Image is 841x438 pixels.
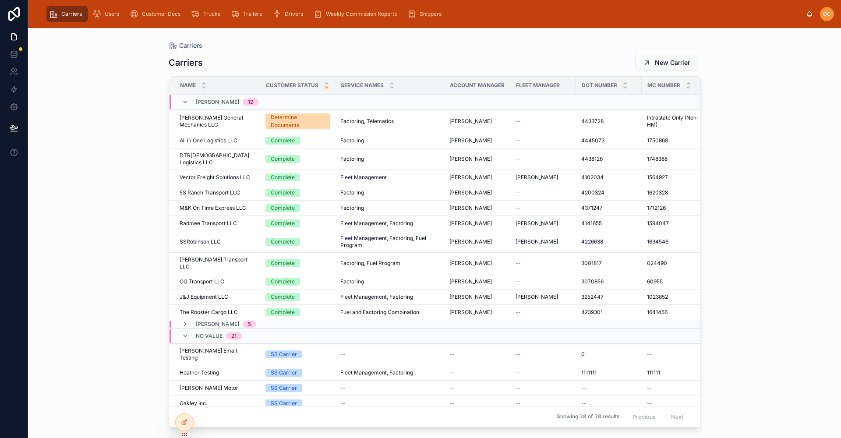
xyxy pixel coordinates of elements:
span: Fleet Manager [516,82,560,89]
a: Fuel and Factoring Combination [340,309,439,316]
span: 1748388 [647,155,668,162]
a: Factoring, Fuel Program [340,260,439,267]
a: -- [340,351,439,358]
span: DOT Number [582,82,617,89]
span: 024490 [647,260,667,267]
a: 4141655 [581,220,636,227]
a: OG Transport LLC [180,278,255,285]
span: -- [516,118,521,125]
span: 4445073 [581,137,604,144]
a: [PERSON_NAME] [516,174,571,181]
span: Vector Freight Solutions LLC [180,174,250,181]
span: 3070856 [581,278,604,285]
span: -- [516,260,521,267]
span: -- [516,369,521,376]
span: 3001817 [581,260,602,267]
span: Factoring [340,205,364,212]
span: 4226638 [581,238,603,245]
a: -- [516,137,571,144]
a: -- [647,400,709,407]
a: [PERSON_NAME] [449,155,505,162]
span: 4200324 [581,189,604,196]
span: -- [516,278,521,285]
span: -- [647,400,652,407]
span: [PERSON_NAME] [516,220,558,227]
span: [PERSON_NAME] [449,205,492,212]
span: 4239301 [581,309,603,316]
a: 4445073 [581,137,636,144]
a: 1748388 [647,155,709,162]
a: 3001817 [581,260,636,267]
span: Carriers [179,41,202,50]
a: 1641456 [647,309,709,316]
a: -- [516,189,571,196]
a: Carriers [46,6,88,22]
a: SS Carrier [265,350,330,358]
span: DC [823,11,831,18]
div: SS Carrier [271,399,297,407]
div: Complete [271,189,295,197]
span: [PERSON_NAME] [196,99,239,106]
span: [PERSON_NAME] [449,174,492,181]
div: SS Carrier [271,369,297,377]
a: All in One Logistics LLC [180,137,255,144]
a: Drivers [270,6,309,22]
div: scrollable content [42,4,806,24]
a: [PERSON_NAME] [516,238,571,245]
div: Complete [271,259,295,267]
a: 1634546 [647,238,709,245]
span: Heather Testing [180,369,219,376]
a: Complete [265,155,330,163]
span: [PERSON_NAME] [516,238,558,245]
a: -- [340,385,439,392]
span: 1023852 [647,293,668,300]
button: New Carrier [635,55,697,71]
span: -- [581,385,587,392]
a: [PERSON_NAME] [449,118,505,125]
span: Name [180,82,196,89]
a: Complete [265,137,330,145]
span: OG Transport LLC [180,278,224,285]
a: -- [516,369,571,376]
a: [PERSON_NAME] [449,220,505,227]
span: 1712126 [647,205,666,212]
a: 1750868 [647,137,709,144]
a: Complete [265,238,330,246]
a: Carriers [169,41,202,50]
a: -- [516,351,571,358]
a: SS Carrier [265,399,330,407]
span: J&J Equipment LLC [180,293,228,300]
a: [PERSON_NAME] [516,220,571,227]
a: Complete [265,189,330,197]
span: Customer Status [266,82,318,89]
span: -- [449,351,455,358]
a: [PERSON_NAME] [449,189,505,196]
span: [PERSON_NAME] [449,220,492,227]
a: -- [581,400,636,407]
a: Oakley Inc. [180,400,255,407]
span: -- [340,385,346,392]
span: Fleet Management, Factoring [340,220,413,227]
a: -- [516,400,571,407]
a: J&J Equipment LLC [180,293,255,300]
div: Determine Documents [271,113,325,129]
span: Fleet Management, Factoring [340,293,413,300]
a: -- [340,400,439,407]
a: Trucks [188,6,226,22]
span: -- [581,400,587,407]
a: DTR[DEMOGRAPHIC_DATA] Logistics LLC [180,152,255,166]
a: [PERSON_NAME] Motor [180,385,255,392]
span: -- [647,385,652,392]
a: [PERSON_NAME] [449,238,505,245]
span: Users [105,11,119,18]
div: Complete [271,204,295,212]
a: Fleet Management, Factoring [340,293,439,300]
a: -- [516,309,571,316]
div: Complete [271,173,295,181]
a: Complete [265,204,330,212]
a: 3070856 [581,278,636,285]
a: Weekly Commission Reports [311,6,403,22]
span: Account Manager [450,82,505,89]
span: -- [449,385,455,392]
